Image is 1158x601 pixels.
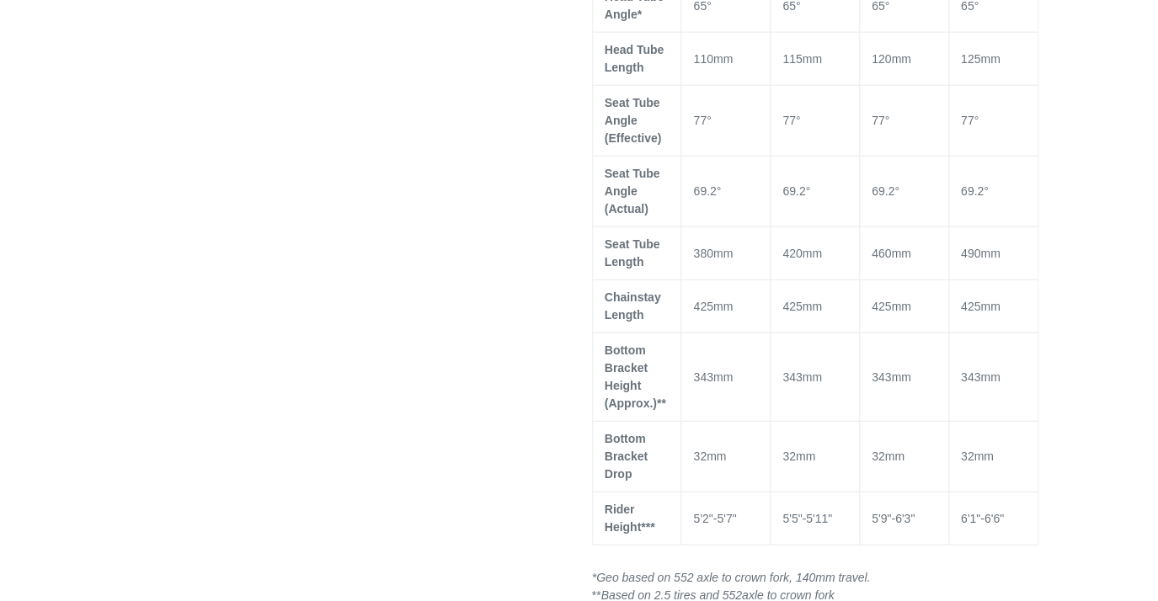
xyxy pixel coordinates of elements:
td: 425mm [771,280,860,333]
td: 32mm [771,422,860,492]
td: 5'9"-6'3" [859,492,948,545]
td: 5'5"-5'11" [771,492,860,545]
td: 77 [681,86,771,157]
td: 69.2 [948,157,1038,227]
td: 490mm [948,227,1038,280]
span: ° [894,184,899,198]
span: Seat Tube Angle (Actual) [605,167,660,215]
td: 343mm [859,333,948,422]
td: 425mm [948,280,1038,333]
td: 343mm [948,333,1038,422]
td: 77 [948,86,1038,157]
span: ° [974,114,979,127]
td: 69.2 [771,157,860,227]
td: 425mm [681,280,771,333]
td: 420mm [771,227,860,280]
td: 6'1"-6'6" [948,492,1038,545]
span: Chainstay Length [605,290,661,322]
span: ° [805,184,810,198]
td: 460mm [859,227,948,280]
span: ° [796,114,801,127]
td: 69.2 [681,157,771,227]
span: ° [984,184,989,198]
span: axle to crown fork, 140mm travel. [696,571,870,584]
span: 552 [674,571,693,584]
span: ° [707,114,712,127]
td: 343mm [681,333,771,422]
td: 69.2 [859,157,948,227]
span: Bottom Bracket Drop [605,432,648,481]
td: 32mm [859,422,948,492]
td: 343mm [771,333,860,422]
td: 120mm [859,33,948,86]
span: ° [717,184,722,198]
span: Bottom Bracket Height (Approx.)** [605,343,666,410]
span: Rider Height*** [605,503,655,534]
td: 77 [859,86,948,157]
td: 125mm [948,33,1038,86]
span: Seat Tube Length [605,237,660,269]
td: 425mm [859,280,948,333]
td: 380mm [681,227,771,280]
td: 110mm [681,33,771,86]
td: 77 [771,86,860,157]
span: Head Tube Length [605,43,664,74]
td: 32mm [681,422,771,492]
td: 115mm [771,33,860,86]
span: Seat Tube Angle (Effective) [605,96,662,145]
td: 5'2"-5'7" [681,492,771,545]
span: ° [884,114,889,127]
td: 32mm [948,422,1038,492]
span: *Geo based on [592,571,674,584]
